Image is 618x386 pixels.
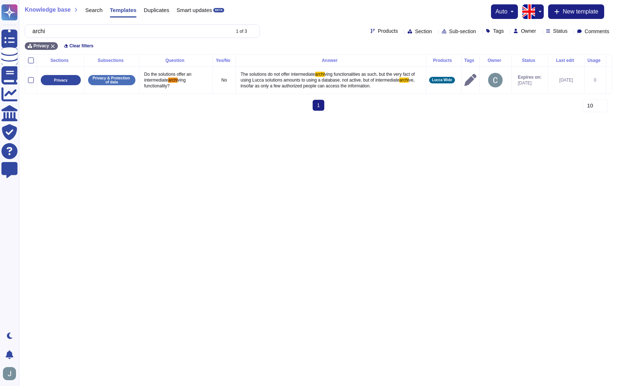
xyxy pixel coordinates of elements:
div: Subsections [87,58,136,63]
span: ving functionality? [144,78,187,88]
span: 1 [313,100,324,111]
div: Yes/No [216,58,233,63]
span: Products [378,28,398,34]
div: Products [429,58,458,63]
div: 1 of 3 [236,29,247,34]
span: Clear filters [70,44,94,48]
div: Owner [483,58,508,63]
span: [DATE] [518,80,542,86]
span: Templates [110,7,136,13]
img: user [488,73,503,87]
span: archi [399,78,409,83]
div: Question [142,58,210,63]
span: Knowledge base [25,7,71,13]
div: Usage [587,58,603,63]
button: user [1,366,21,382]
span: Status [553,28,568,34]
span: New template [563,9,598,15]
span: Smart updates [177,7,212,13]
span: ving functionalities as such, but the very fact of using Lucca solutions amounts to using a datab... [241,72,416,83]
img: en [522,4,537,19]
span: Comments [585,29,609,34]
button: New template [548,4,604,19]
span: archi [168,78,178,83]
span: Owner [521,28,536,34]
span: Duplicates [144,7,169,13]
span: [DATE] [559,78,573,83]
span: Search [85,7,103,13]
span: Privacy [33,44,49,48]
p: Privacy & Protection of data [91,76,133,84]
p: No [216,77,233,83]
input: Search by keywords [29,25,230,38]
span: Lucca Wide [432,78,452,82]
button: auto [495,9,514,15]
p: Privacy [54,78,67,82]
div: 0 [587,77,603,83]
span: Do the solutions offer an intermediate [144,72,193,83]
div: Status [515,58,545,63]
div: Answer [239,58,423,63]
div: Tags [464,58,476,63]
span: The solutions do not offer intermediate [241,72,315,77]
span: Sub-section [449,29,476,34]
img: user [3,367,16,380]
span: Section [415,29,432,34]
div: Sections [40,58,81,63]
div: BETA [213,8,224,12]
span: auto [495,9,507,15]
span: Tags [493,28,504,34]
span: archi [315,72,325,77]
span: Expires on: [518,74,542,80]
span: ve, insofar as only a few authorized people can access the information. [241,78,416,88]
div: Last edit [551,58,581,63]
